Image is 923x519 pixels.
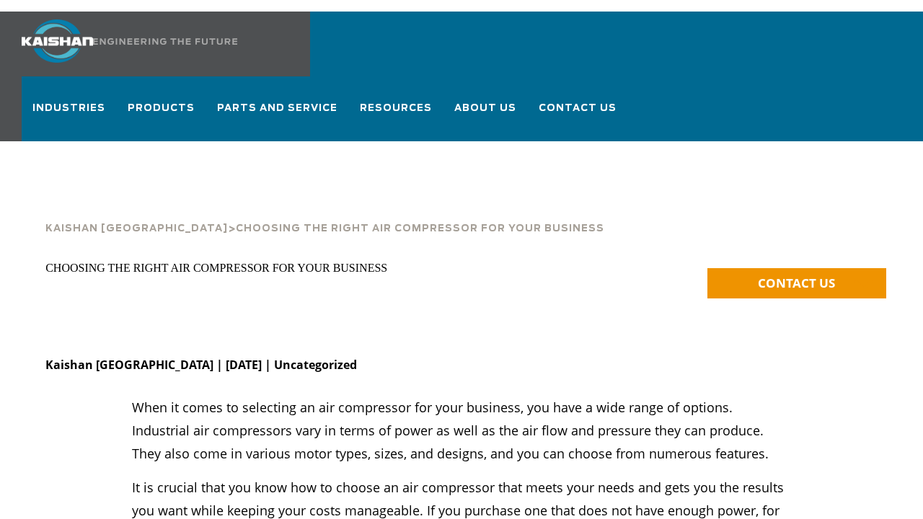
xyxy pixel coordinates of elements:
[45,224,228,234] span: Kaishan [GEOGRAPHIC_DATA]
[132,396,791,465] p: When it comes to selecting an air compressor for your business, you have a wide range of options....
[454,89,517,141] a: About Us
[539,89,617,138] a: Contact Us
[45,213,604,235] div: >
[45,221,228,234] a: Kaishan [GEOGRAPHIC_DATA]
[707,268,886,298] a: CONTACT US
[32,89,106,141] a: Industries
[22,12,277,76] a: Kaishan USA
[22,19,93,63] img: kaishan logo
[236,221,604,234] a: Choosing The Right Air Compressor For Your Business
[45,262,387,274] span: CHOOSING THE RIGHT AIR COMPRESSOR FOR YOUR BUSINESS
[32,100,106,120] span: Industries
[45,357,357,373] strong: Kaishan [GEOGRAPHIC_DATA] | [DATE] | Uncategorized
[360,89,433,141] a: Resources
[758,275,835,291] span: CONTACT US
[454,100,517,120] span: About Us
[217,89,338,141] a: Parts and Service
[539,100,617,117] span: Contact Us
[93,38,237,45] img: Engineering the future
[128,100,195,120] span: Products
[360,100,433,120] span: Resources
[217,100,338,120] span: Parts and Service
[236,224,604,234] span: Choosing The Right Air Compressor For Your Business
[128,89,195,141] a: Products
